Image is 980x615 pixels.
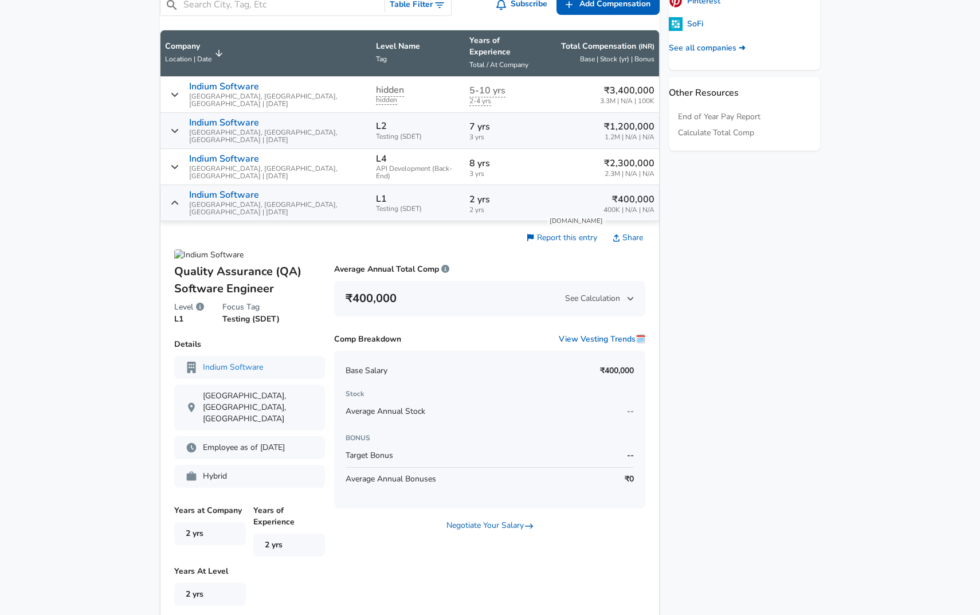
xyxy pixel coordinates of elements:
[174,249,244,261] img: Indium Software
[604,156,654,170] p: ₹2,300,000
[376,121,387,131] p: L2
[189,81,259,92] p: Indium Software
[174,505,246,545] p: Years at Company
[376,133,460,140] span: Testing (SDET)
[376,194,387,204] p: L1
[203,362,263,373] a: Indium Software
[469,120,537,134] p: 7 yrs
[669,17,703,31] a: SoFi
[600,365,634,377] p: ₹400,000
[546,41,654,66] span: Total Compensation (INR) Base | Stock (yr) | Bonus
[376,84,404,97] span: level for this data point is hidden until there are more submissions. Submit your salary anonymou...
[604,134,654,141] span: 1.2M | N/A | N/A
[559,334,645,345] button: View Vesting Trends🗓️
[346,400,634,423] div: --
[469,156,537,170] p: 8 yrs
[600,84,654,97] p: ₹3,400,000
[174,263,325,297] p: Quality Assurance (QA) Software Engineer
[376,54,387,64] span: Tag
[165,41,226,66] span: CompanyLocation | Date
[603,206,654,214] span: 400K | N/A | N/A
[469,60,528,69] span: Total / At Company
[603,193,654,206] p: ₹400,000
[376,41,460,52] p: Level Name
[346,406,425,417] span: Average Annual Stock
[189,165,367,180] span: [GEOGRAPHIC_DATA], [GEOGRAPHIC_DATA], [GEOGRAPHIC_DATA] | [DATE]
[346,388,634,400] h6: Stock
[189,154,259,164] p: Indium Software
[469,96,491,106] span: years of experience for this data point is hidden until there are more submissions. Submit your s...
[537,232,597,243] span: Report this entry
[441,264,449,275] span: We calculate your average annual total compensation by adding your base salary to the average of ...
[174,583,246,606] span: 2 yrs
[189,129,367,144] span: [GEOGRAPHIC_DATA], [GEOGRAPHIC_DATA], [GEOGRAPHIC_DATA] | [DATE]
[186,390,313,425] p: [GEOGRAPHIC_DATA], [GEOGRAPHIC_DATA], [GEOGRAPHIC_DATA]
[189,117,259,128] p: Indium Software
[222,301,280,314] h6: Focus Tag
[625,473,634,485] p: ₹0
[469,193,537,206] p: 2 yrs
[346,450,393,461] span: Target Bonus
[376,95,397,105] span: focus tag for this data point is hidden until there are more submissions. Submit your salary anon...
[600,97,654,105] span: 3.3M | N/A | 100K
[196,301,204,314] span: Levels are a company's method of standardizing employee's scope of assumed ability, responsibilit...
[189,93,367,108] span: [GEOGRAPHIC_DATA], [GEOGRAPHIC_DATA], [GEOGRAPHIC_DATA] | [DATE]
[469,84,505,97] span: years at company for this data point is hidden until there are more submissions. Submit your sala...
[469,134,537,141] span: 3 yrs
[346,289,397,308] h6: ₹400,000
[580,54,654,64] span: Base | Stock (yr) | Bonus
[604,120,654,134] p: ₹1,200,000
[186,442,313,453] p: Employee as of [DATE]
[604,170,654,178] span: 2.3M | N/A | N/A
[253,534,325,557] span: 2 yrs
[669,42,746,54] a: See all companies ➜
[469,170,537,178] span: 3 yrs
[669,17,683,31] img: 1oE3LOb.png
[174,566,246,606] p: Years At Level
[174,314,204,325] p: L1
[346,365,387,377] span: Base Salary
[189,190,259,200] p: Indium Software
[165,41,211,52] p: Company
[189,201,367,216] span: [GEOGRAPHIC_DATA], [GEOGRAPHIC_DATA], [GEOGRAPHIC_DATA] | [DATE]
[222,314,280,325] p: Testing (SDET)
[622,232,643,244] span: Share
[678,127,754,139] a: Calculate Total Comp
[174,301,193,314] span: Level
[627,450,634,461] p: --
[174,339,325,350] p: Details
[376,205,460,213] span: Testing (SDET)
[678,111,761,123] a: End of Year Pay Report
[376,165,460,180] span: API Development (Back-End)
[565,293,634,304] span: See Calculation
[469,206,537,214] span: 2 yrs
[186,528,203,539] span: 2 yrs
[334,334,401,345] p: Comp Breakdown
[669,77,820,100] p: Other Resources
[165,54,211,64] span: Location | Date
[346,432,634,444] h6: BONUS
[376,154,387,164] p: L4
[334,264,449,275] p: Average Annual Total Comp
[469,35,537,58] p: Years of Experience
[253,505,325,557] p: Years of Experience
[446,520,533,531] a: Negotiate Your Salary
[561,41,654,52] p: Total Compensation
[346,473,436,485] span: Average Annual Bonuses
[638,42,654,52] button: (INR)
[186,471,313,482] p: Hybrid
